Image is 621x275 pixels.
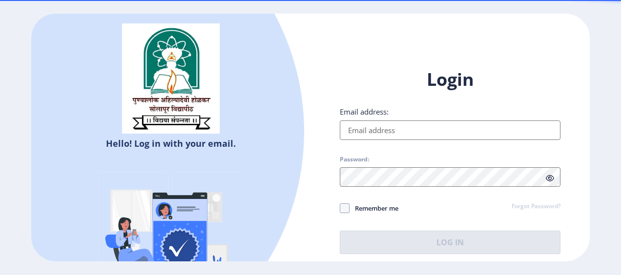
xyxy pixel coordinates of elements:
span: Remember me [350,202,398,214]
img: sulogo.png [122,23,220,134]
a: Forgot Password? [512,202,560,211]
h1: Login [340,68,560,91]
label: Password: [340,156,369,163]
input: Email address [340,120,560,140]
label: Email address: [340,107,389,117]
button: Log In [340,231,560,254]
